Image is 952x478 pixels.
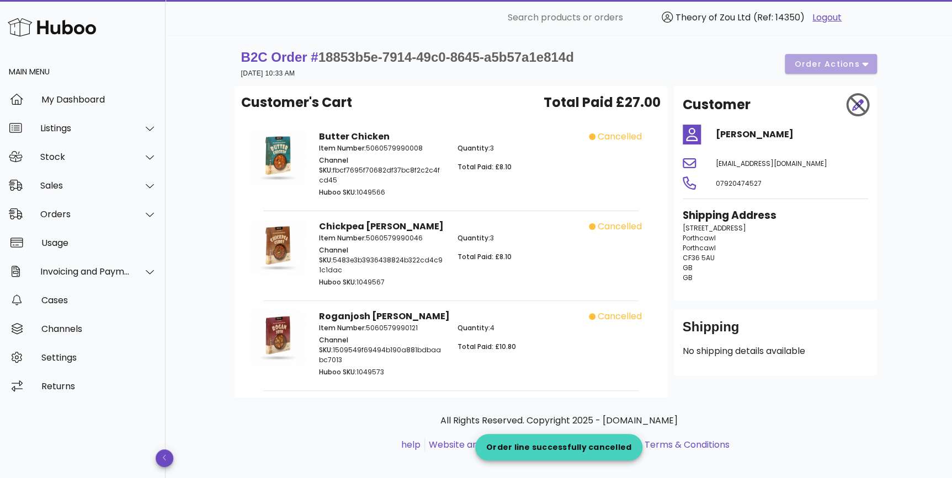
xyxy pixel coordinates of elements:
span: Porthcawl [683,233,716,243]
p: No shipping details available [683,345,868,358]
span: Huboo SKU: [319,187,357,197]
span: Item Number: [319,143,366,153]
span: Total Paid: £8.10 [457,252,511,261]
p: All Rights Reserved. Copyright 2025 - [DOMAIN_NAME] [243,414,875,427]
h2: Customer [683,95,751,115]
span: Quantity: [457,323,490,332]
span: Channel SKU: [319,335,348,355]
strong: Butter Chicken [319,130,390,143]
img: Product Image [250,220,306,276]
span: (Ref: 14350) [753,11,805,24]
p: 5483e3b3936438824b322cd4c91c1dac [319,245,444,275]
div: Returns [41,381,157,391]
p: 5060579990121 [319,323,444,333]
img: Product Image [250,310,306,366]
img: Huboo Logo [8,15,96,39]
span: Total Paid: £10.80 [457,342,515,351]
h3: Shipping Address [683,208,868,223]
small: [DATE] 10:33 AM [241,69,295,77]
p: 1049573 [319,367,444,377]
p: 4 [457,323,582,333]
div: Settings [41,352,157,363]
a: Logout [812,11,842,24]
img: Product Image [250,130,306,186]
div: Orders [40,209,130,219]
p: 3 [457,143,582,153]
span: [STREET_ADDRESS] [683,223,746,233]
span: Channel SKU: [319,245,348,265]
span: cancelled [598,220,642,233]
span: 18853b5e-7914-49c0-8645-a5b57a1e814d [318,50,574,65]
span: [EMAIL_ADDRESS][DOMAIN_NAME] [716,159,827,168]
span: Theory of Zou Ltd [676,11,751,24]
a: Website and Dashboard Terms of Use [429,438,594,451]
p: 5060579990046 [319,233,444,243]
span: Huboo SKU: [319,367,357,377]
li: and [425,438,730,452]
div: Invoicing and Payments [40,266,130,277]
span: Total Paid £27.00 [544,93,661,112]
div: Shipping [683,318,868,345]
h4: [PERSON_NAME] [716,128,868,141]
span: Huboo SKU: [319,277,357,287]
span: Item Number: [319,233,366,243]
strong: B2C Order # [241,50,574,65]
div: Listings [40,123,130,133]
div: Stock [40,152,130,162]
span: GB [683,273,693,282]
span: CF36 5AU [683,253,715,262]
span: cancelled [598,130,642,143]
span: Porthcawl [683,243,716,253]
span: cancelled [598,310,642,323]
a: Service Terms & Conditions [610,438,730,451]
span: Customer's Cart [241,93,352,112]
div: Order line successfully cancelled [475,442,642,453]
span: 07920474527 [716,179,762,188]
strong: Roganjosh [PERSON_NAME] [319,310,450,323]
div: Channels [41,324,157,334]
strong: Chickpea [PERSON_NAME] [319,220,444,233]
span: GB [683,263,693,272]
div: Sales [40,180,130,191]
p: fbcf7695f70682df37bc8f2c2c4fcd45 [319,155,444,185]
p: 3 [457,233,582,243]
p: 5060579990008 [319,143,444,153]
span: Channel SKU: [319,155,348,175]
p: 1509549f69494b190a881bdbaabc7013 [319,335,444,365]
span: Item Number: [319,323,366,332]
div: My Dashboard [41,94,157,105]
a: help [401,438,421,451]
div: Usage [41,238,157,248]
span: Total Paid: £8.10 [457,162,511,171]
div: Cases [41,295,157,305]
span: Quantity: [457,233,490,243]
span: Quantity: [457,143,490,153]
p: 1049566 [319,187,444,197]
p: 1049567 [319,277,444,287]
